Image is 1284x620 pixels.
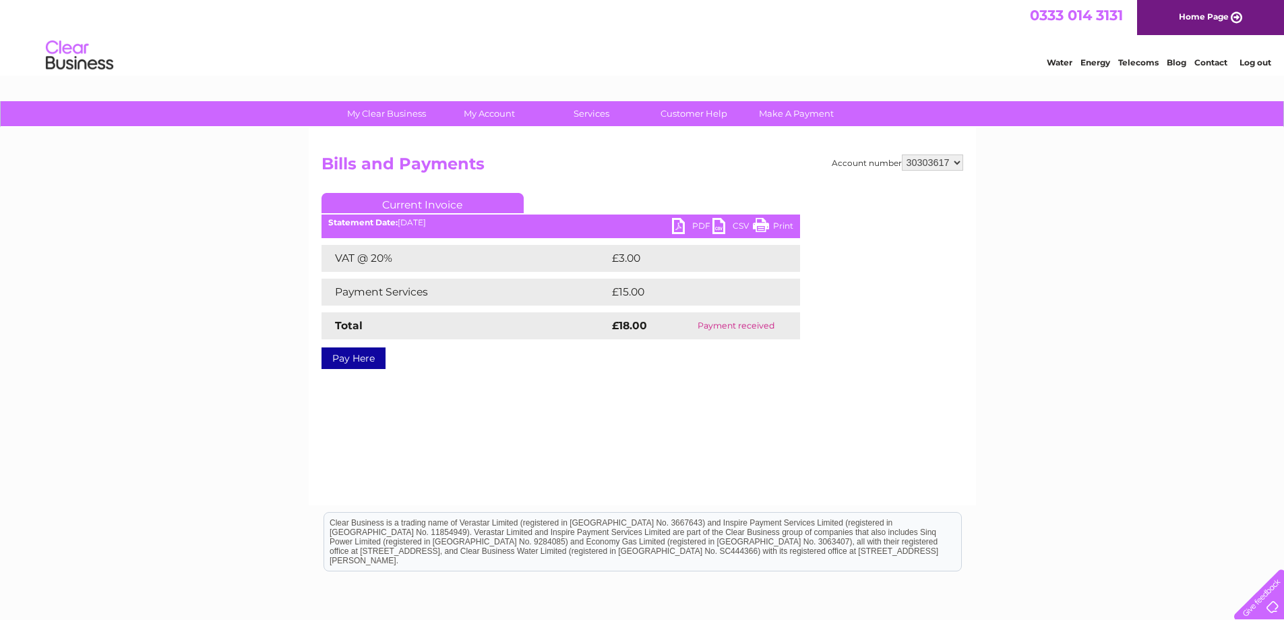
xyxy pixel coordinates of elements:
a: Telecoms [1118,57,1159,67]
img: logo.png [45,35,114,76]
a: Pay Here [322,347,386,369]
h2: Bills and Payments [322,154,963,180]
td: Payment received [672,312,799,339]
a: CSV [712,218,753,237]
a: Blog [1167,57,1186,67]
td: VAT @ 20% [322,245,609,272]
a: Contact [1194,57,1227,67]
a: PDF [672,218,712,237]
strong: £18.00 [612,319,647,332]
strong: Total [335,319,363,332]
div: Account number [832,154,963,171]
a: Make A Payment [741,101,852,126]
a: Customer Help [638,101,750,126]
a: Water [1047,57,1072,67]
a: Services [536,101,647,126]
a: My Account [433,101,545,126]
b: Statement Date: [328,217,398,227]
td: Payment Services [322,279,609,306]
td: £15.00 [609,279,772,306]
div: [DATE] [322,218,800,227]
td: £3.00 [609,245,769,272]
a: My Clear Business [331,101,442,126]
a: 0333 014 3131 [1030,7,1123,24]
a: Log out [1240,57,1271,67]
a: Current Invoice [322,193,524,213]
a: Print [753,218,793,237]
div: Clear Business is a trading name of Verastar Limited (registered in [GEOGRAPHIC_DATA] No. 3667643... [324,7,961,65]
a: Energy [1080,57,1110,67]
